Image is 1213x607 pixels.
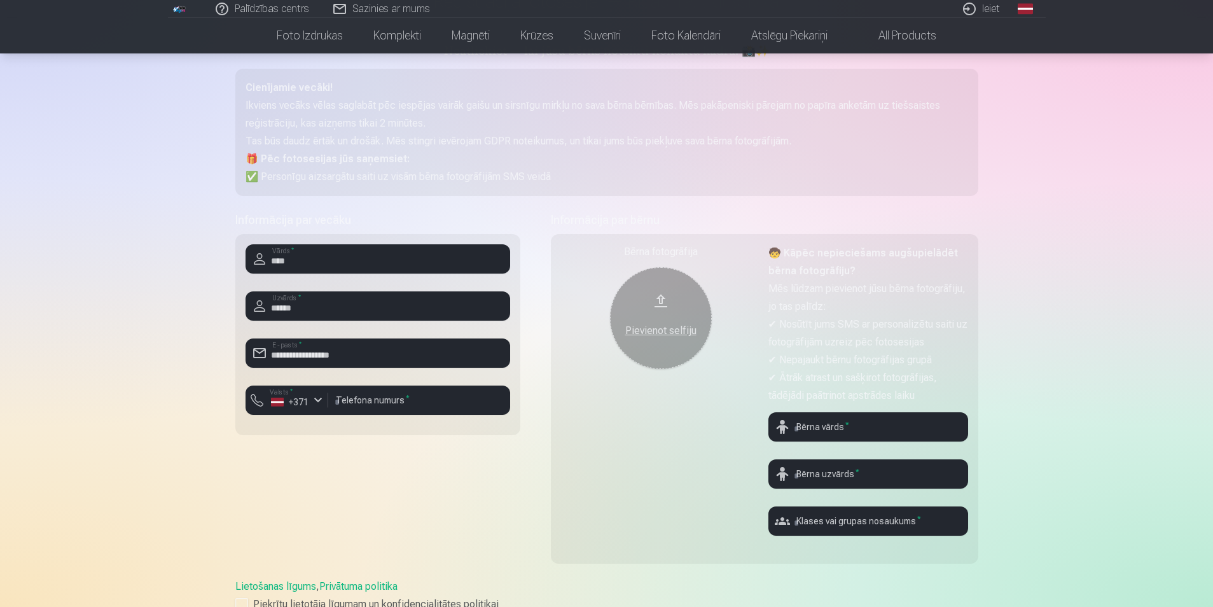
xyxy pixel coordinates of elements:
[235,211,520,229] h5: Informācija par vecāku
[436,18,505,53] a: Magnēti
[636,18,736,53] a: Foto kalendāri
[768,316,968,351] p: ✔ Nosūtīt jums SMS ar personalizētu saiti uz fotogrāfijām uzreiz pēc fotosesijas
[768,280,968,316] p: Mēs lūdzam pievienot jūsu bērna fotogrāfiju, jo tas palīdz:
[246,132,968,150] p: Tas būs daudz ērtāk un drošāk. Mēs stingri ievērojam GDPR noteikumus, un tikai jums būs piekļuve ...
[768,369,968,405] p: ✔ Ātrāk atrast un sašķirot fotogrāfijas, tādējādi paātrinot apstrādes laiku
[319,580,398,592] a: Privātuma politika
[569,18,636,53] a: Suvenīri
[843,18,952,53] a: All products
[235,580,316,592] a: Lietošanas līgums
[768,351,968,369] p: ✔ Nepajaukt bērnu fotogrāfijas grupā
[561,244,761,260] div: Bērna fotogrāfija
[623,323,699,338] div: Pievienot selfiju
[610,267,712,369] button: Pievienot selfiju
[505,18,569,53] a: Krūzes
[261,18,358,53] a: Foto izdrukas
[768,247,958,277] strong: 🧒 Kāpēc nepieciešams augšupielādēt bērna fotogrāfiju?
[246,386,328,415] button: Valsts*+371
[358,18,436,53] a: Komplekti
[246,81,333,94] strong: Cienījamie vecāki!
[736,18,843,53] a: Atslēgu piekariņi
[246,168,968,186] p: ✅ Personīgu aizsargātu saiti uz visām bērna fotogrāfijām SMS veidā
[266,387,297,397] label: Valsts
[246,153,410,165] strong: 🎁 Pēc fotosesijas jūs saņemsiet:
[551,211,978,229] h5: Informācija par bērnu
[246,97,968,132] p: Ikviens vecāks vēlas saglabāt pēc iespējas vairāk gaišu un sirsnīgu mirkļu no sava bērna bērnības...
[271,396,309,408] div: +371
[173,5,187,13] img: /fa1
